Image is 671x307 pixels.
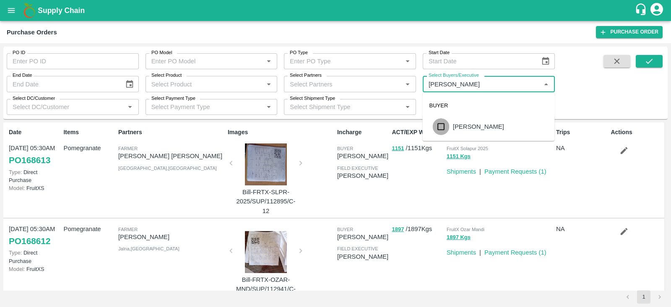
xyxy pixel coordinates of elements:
[541,79,551,90] button: Close
[118,227,138,232] span: Farmer
[484,249,546,256] a: Payment Requests (1)
[9,224,60,234] p: [DATE] 05:30AM
[228,128,334,137] p: Images
[429,72,479,79] label: Select Buyers/Executive
[637,290,650,304] button: page 1
[118,146,138,151] span: Farmer
[151,72,182,79] label: Select Product
[9,169,22,175] span: Type:
[620,290,668,304] nav: pagination navigation
[453,122,504,131] div: [PERSON_NAME]
[447,249,476,256] a: Shipments
[337,166,378,171] span: field executive
[38,6,85,15] b: Supply Chain
[392,128,443,137] p: ACT/EXP Weight
[9,128,60,137] p: Date
[392,225,404,234] button: 1897
[290,95,335,102] label: Select Shipment Type
[425,78,538,89] input: Select Buyers/Executive
[337,171,388,180] p: [PERSON_NAME]
[263,101,274,112] button: Open
[476,245,481,257] div: |
[429,49,450,56] label: Start Date
[148,56,261,67] input: Enter PO Model
[125,101,135,112] button: Open
[649,2,664,19] div: account of current user
[337,151,388,161] p: [PERSON_NAME]
[392,144,404,153] button: 1151
[337,246,378,251] span: field executive
[234,187,297,216] p: Bill-FRTX-SLPR-2025/SUP/112895/C-12
[447,168,476,175] a: Shipments
[556,128,607,137] p: Trips
[286,101,389,112] input: Select Shipment Type
[9,185,25,191] span: Model:
[13,49,25,56] label: PO ID
[151,49,172,56] label: PO Model
[234,275,297,303] p: Bill-FRTX-OZAR-MND/SUP/112941/C-39
[148,78,261,89] input: Select Product
[556,224,607,234] p: NA
[9,265,60,273] p: FruitXS
[13,95,55,102] label: Select DC/Customer
[447,152,471,161] button: 1151 Kgs
[286,78,400,89] input: Select Partners
[263,79,274,90] button: Open
[423,53,534,69] input: Start Date
[63,143,114,153] p: Pomegranate
[63,224,114,234] p: Pomegranate
[611,128,662,137] p: Actions
[151,95,195,102] label: Select Payment Type
[538,53,554,69] button: Choose date
[118,246,179,251] span: Jalna , [GEOGRAPHIC_DATA]
[290,72,322,79] label: Select Partners
[9,249,60,265] p: Direct Purchase
[290,49,308,56] label: PO Type
[9,143,60,153] p: [DATE] 05:30AM
[2,1,21,20] button: open drawer
[447,227,484,232] span: FruitX Ozar Mandi
[7,53,139,69] input: Enter PO ID
[21,2,38,19] img: logo
[337,252,388,261] p: [PERSON_NAME]
[122,76,138,92] button: Choose date
[286,56,400,67] input: Enter PO Type
[38,5,635,16] a: Supply Chain
[13,72,32,79] label: End Date
[402,56,413,67] button: Open
[7,76,118,92] input: End Date
[556,143,607,153] p: NA
[9,101,122,112] input: Select DC/Customer
[9,184,60,192] p: FruitXS
[148,101,250,112] input: Select Payment Type
[9,266,25,272] span: Model:
[118,151,224,161] p: [PERSON_NAME] [PERSON_NAME]
[263,56,274,67] button: Open
[9,234,50,249] a: PO168612
[9,153,50,168] a: PO168613
[596,26,663,38] a: Purchase Order
[337,232,388,242] p: [PERSON_NAME]
[337,146,353,151] span: buyer
[9,250,22,256] span: Type:
[9,168,60,184] p: Direct Purchase
[447,146,488,151] span: FruitX Solapur 2025
[118,232,224,242] p: [PERSON_NAME]
[484,168,546,175] a: Payment Requests (1)
[337,128,388,137] p: Incharge
[63,128,114,137] p: Items
[118,128,224,137] p: Partners
[447,233,471,242] button: 1897 Kgs
[118,166,217,171] span: [GEOGRAPHIC_DATA] , [GEOGRAPHIC_DATA]
[423,96,555,116] div: BUYER
[635,3,649,18] div: customer-support
[337,227,353,232] span: buyer
[402,79,413,90] button: Open
[476,164,481,176] div: |
[392,143,443,153] p: / 1151 Kgs
[392,224,443,234] p: / 1897 Kgs
[7,27,57,38] div: Purchase Orders
[402,101,413,112] button: Open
